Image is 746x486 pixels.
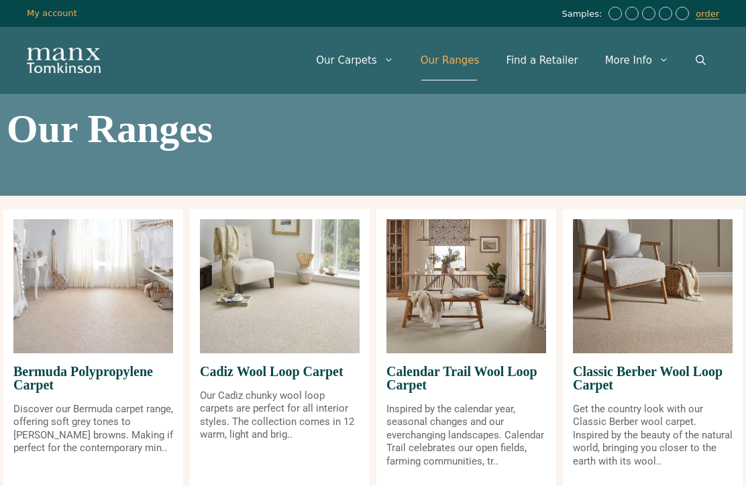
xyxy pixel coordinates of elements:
[27,48,101,73] img: Manx Tomkinson
[7,109,739,149] h1: Our Ranges
[573,403,733,469] p: Get the country look with our Classic Berber wool carpet. Inspired by the beauty of the natural w...
[386,219,546,353] img: Calendar Trail Wool Loop Carpet
[200,353,360,389] span: Cadiz Wool Loop Carpet
[386,403,546,469] p: Inspired by the calendar year, seasonal changes and our everchanging landscapes. Calendar Trail c...
[200,389,360,442] p: Our Cadiz chunky wool loop carpets are perfect for all interior styles. The collection comes in 1...
[407,40,493,80] a: Our Ranges
[386,353,546,403] span: Calendar Trail Wool Loop Carpet
[13,403,173,455] p: Discover our Bermuda carpet range, offering soft grey tones to [PERSON_NAME] browns. Making if pe...
[13,219,173,353] img: Bermuda Polypropylene Carpet
[682,40,719,80] a: Open Search Bar
[696,9,719,19] a: order
[573,353,733,403] span: Classic Berber Wool Loop Carpet
[573,219,733,353] img: Classic Berber Wool Loop Carpet
[27,8,77,18] a: My account
[13,353,173,403] span: Bermuda Polypropylene Carpet
[303,40,719,80] nav: Primary
[303,40,407,80] a: Our Carpets
[562,9,605,20] span: Samples:
[200,219,360,353] img: Cadiz Wool Loop Carpet
[492,40,591,80] a: Find a Retailer
[592,40,682,80] a: More Info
